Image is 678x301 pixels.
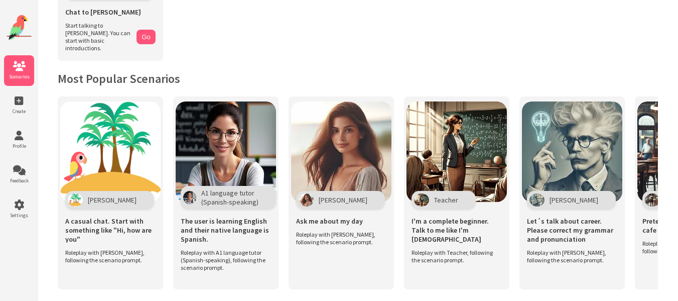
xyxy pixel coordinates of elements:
[296,217,363,226] span: Ask me about my day
[65,217,156,244] span: A casual chat. Start with something like "Hi, how are you"
[4,177,34,184] span: Feedback
[645,193,660,207] img: Character
[4,108,34,115] span: Create
[65,249,151,264] span: Roleplay with [PERSON_NAME], following the scenario prompt.
[4,212,34,219] span: Settings
[414,193,429,207] img: Character
[296,231,381,246] span: Roleplay with [PERSON_NAME], following the scenario prompt.
[527,249,612,264] span: Roleplay with [PERSON_NAME], following the scenario prompt.
[7,15,32,40] img: Website Logo
[60,102,161,202] img: Scenario Image
[550,195,598,205] span: [PERSON_NAME]
[68,193,83,207] img: Character
[412,249,497,264] span: Roleplay with Teacher, following the scenario prompt.
[291,102,391,202] img: Scenario Image
[181,217,271,244] span: The user is learning English and their native language is Spanish.
[65,22,131,52] span: Start talking to [PERSON_NAME]. You can start with basic introductions.
[58,71,658,86] h2: Most Popular Scenarios
[434,195,458,205] span: Teacher
[183,191,196,204] img: Character
[412,217,502,244] span: I'm a complete beginner. Talk to me like I'm [DEMOGRAPHIC_DATA]
[4,73,34,80] span: Scenarios
[4,143,34,149] span: Profile
[529,193,545,207] img: Character
[137,30,156,44] button: Go
[527,217,617,244] span: Let´s talk about career. Please correct my grammar and pronunciation
[201,188,258,207] span: A1 language tutor (Spanish-speaking)
[181,249,266,271] span: Roleplay with A1 language tutor (Spanish-speaking), following the scenario prompt.
[406,102,507,202] img: Scenario Image
[176,102,276,202] img: Scenario Image
[319,195,367,205] span: [PERSON_NAME]
[299,193,314,207] img: Character
[88,195,137,205] span: [PERSON_NAME]
[522,102,622,202] img: Scenario Image
[65,8,141,17] span: Chat to [PERSON_NAME]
